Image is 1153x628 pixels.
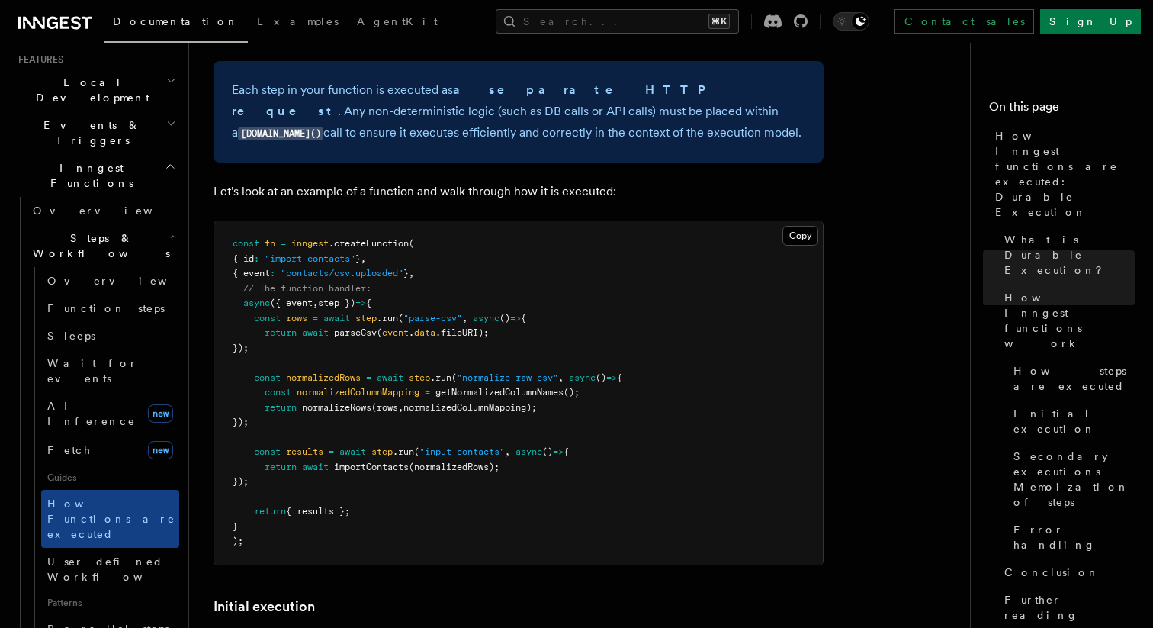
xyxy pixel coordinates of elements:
span: const [254,313,281,324]
span: , [558,372,564,383]
span: { [617,372,622,383]
span: await [339,446,366,457]
a: How Inngest functions are executed: Durable Execution [989,122,1135,226]
span: ( [414,446,419,457]
span: .run [377,313,398,324]
span: inngest [291,238,329,249]
span: results [286,446,323,457]
span: = [329,446,334,457]
span: = [366,372,371,383]
span: How Inngest functions are executed: Durable Execution [995,128,1135,220]
span: : [270,268,275,279]
span: ); [233,536,243,546]
span: const [254,372,281,383]
code: [DOMAIN_NAME]() [238,127,323,140]
a: User-defined Workflows [41,548,179,591]
span: Overview [33,205,190,217]
span: event [382,327,409,338]
span: importContacts [334,462,409,472]
span: async [473,313,499,324]
span: "normalize-raw-csv" [457,372,558,383]
span: (rows [371,402,398,413]
span: , [398,402,403,413]
span: Events & Triggers [12,118,166,148]
span: data [414,327,435,338]
span: Guides [41,465,179,490]
a: Contact sales [894,9,1034,34]
span: What is Durable Execution? [1004,232,1135,278]
span: step [355,313,377,324]
span: async [243,298,270,308]
a: How Functions are executed [41,490,179,548]
span: .run [393,446,414,457]
span: rows [286,313,307,324]
span: ( [398,313,403,324]
span: new [148,441,173,459]
a: Function steps [41,295,179,322]
span: return [265,327,297,338]
span: , [361,253,366,264]
span: }); [233,476,249,487]
span: How steps are executed [1013,363,1135,394]
span: Local Development [12,75,166,105]
a: AI Inferencenew [41,392,179,435]
span: ( [409,238,414,249]
span: }); [233,343,249,353]
span: }); [233,417,249,427]
span: const [233,238,259,249]
h4: On this page [989,98,1135,122]
span: .fileURI); [435,327,489,338]
button: Toggle dark mode [833,12,869,31]
span: { [366,298,371,308]
a: What is Durable Execution? [998,226,1135,284]
span: fn [265,238,275,249]
span: step [409,372,430,383]
a: Overview [27,197,179,224]
span: => [606,372,617,383]
span: Patterns [41,591,179,615]
a: Sleeps [41,322,179,349]
span: => [355,298,366,308]
span: { results }; [286,506,350,517]
span: Documentation [113,15,239,27]
span: { id [233,253,254,264]
span: . [409,327,414,338]
span: How Functions are executed [47,498,175,540]
span: (normalizedRows); [409,462,499,472]
button: Copy [782,226,818,246]
span: } [355,253,361,264]
span: Initial execution [1013,406,1135,436]
a: Secondary executions - Memoization of steps [1007,443,1135,516]
span: normalizeRows [302,402,371,413]
a: Sign Up [1040,9,1141,34]
p: Each step in your function is executed as . Any non-deterministic logic (such as DB calls or API ... [232,79,805,144]
span: return [265,402,297,413]
a: Documentation [104,5,248,43]
span: .run [430,372,451,383]
span: Fetch [47,444,92,456]
span: "input-contacts" [419,446,505,457]
span: Wait for events [47,357,138,385]
span: => [510,313,521,324]
a: AgentKit [348,5,447,41]
span: step [371,446,393,457]
span: .createFunction [329,238,409,249]
span: () [499,313,510,324]
span: How Inngest functions work [1004,290,1135,351]
span: , [313,298,318,308]
span: Examples [257,15,339,27]
span: User-defined Workflows [47,556,185,583]
button: Steps & Workflows [27,224,179,267]
a: Conclusion [998,559,1135,586]
span: { [521,313,526,324]
span: return [265,462,297,472]
span: const [265,387,291,398]
span: return [254,506,286,517]
a: How steps are executed [1007,357,1135,400]
span: => [553,446,564,457]
span: Inngest Functions [12,160,165,191]
span: "contacts/csv.uploaded" [281,268,403,279]
button: Search...⌘K [496,9,739,34]
a: Initial execution [1007,400,1135,443]
a: How Inngest functions work [998,284,1135,357]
